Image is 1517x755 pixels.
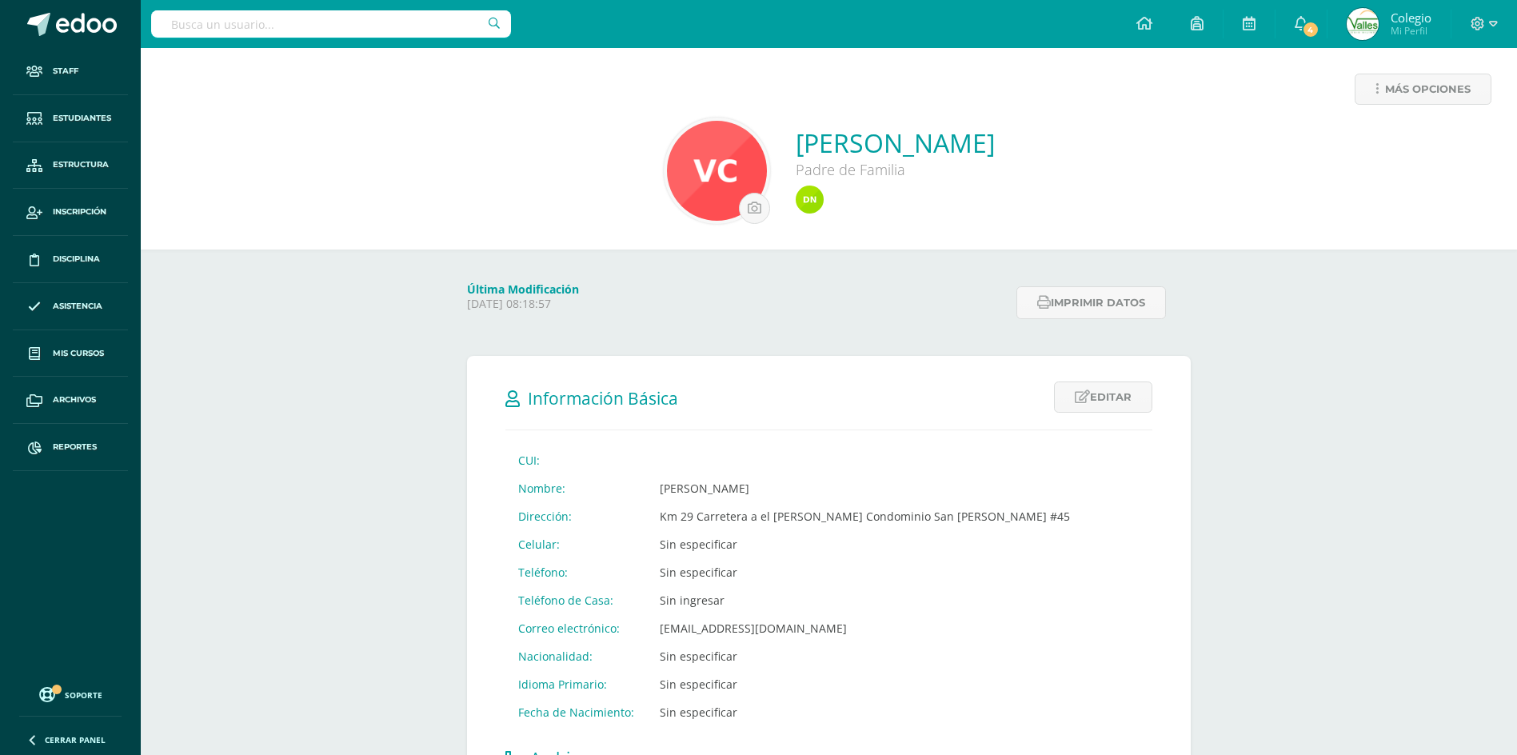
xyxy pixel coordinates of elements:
[467,297,1007,311] p: [DATE] 08:18:57
[53,441,97,453] span: Reportes
[13,236,128,283] a: Disciplina
[53,347,104,360] span: Mis cursos
[647,558,1083,586] td: Sin especificar
[647,642,1083,670] td: Sin especificar
[13,330,128,377] a: Mis cursos
[53,393,96,406] span: Archivos
[505,446,647,474] td: CUI:
[647,474,1083,502] td: [PERSON_NAME]
[667,121,767,221] img: d235047ecee03f73852f594baeafaa8c.png
[1391,10,1431,26] span: Colegio
[647,530,1083,558] td: Sin especificar
[796,126,995,160] a: [PERSON_NAME]
[1347,8,1379,40] img: 6662caab5368120307d9ba51037d29bc.png
[505,614,647,642] td: Correo electrónico:
[796,160,995,179] div: Padre de Familia
[53,253,100,266] span: Disciplina
[151,10,511,38] input: Busca un usuario...
[19,683,122,705] a: Soporte
[505,558,647,586] td: Teléfono:
[505,474,647,502] td: Nombre:
[13,142,128,190] a: Estructura
[505,586,647,614] td: Teléfono de Casa:
[53,112,111,125] span: Estudiantes
[53,158,109,171] span: Estructura
[796,186,824,214] img: 6ecff14a3abef983f94c76e1d1dcadda.png
[45,734,106,745] span: Cerrar panel
[647,586,1083,614] td: Sin ingresar
[13,424,128,471] a: Reportes
[13,95,128,142] a: Estudiantes
[13,189,128,236] a: Inscripción
[1016,286,1166,319] button: Imprimir datos
[647,502,1083,530] td: Km 29 Carretera a el [PERSON_NAME] Condominio San [PERSON_NAME] #45
[1385,74,1471,104] span: Más opciones
[1054,381,1152,413] a: Editar
[53,65,78,78] span: Staff
[53,206,106,218] span: Inscripción
[467,282,1007,297] h4: Última Modificación
[505,670,647,698] td: Idioma Primario:
[1391,24,1431,38] span: Mi Perfil
[647,614,1083,642] td: [EMAIL_ADDRESS][DOMAIN_NAME]
[505,502,647,530] td: Dirección:
[53,300,102,313] span: Asistencia
[505,530,647,558] td: Celular:
[13,283,128,330] a: Asistencia
[505,698,647,726] td: Fecha de Nacimiento:
[505,642,647,670] td: Nacionalidad:
[647,698,1083,726] td: Sin especificar
[1355,74,1491,105] a: Más opciones
[13,48,128,95] a: Staff
[13,377,128,424] a: Archivos
[65,689,102,701] span: Soporte
[1301,21,1319,38] span: 4
[647,670,1083,698] td: Sin especificar
[528,387,678,409] span: Información Básica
